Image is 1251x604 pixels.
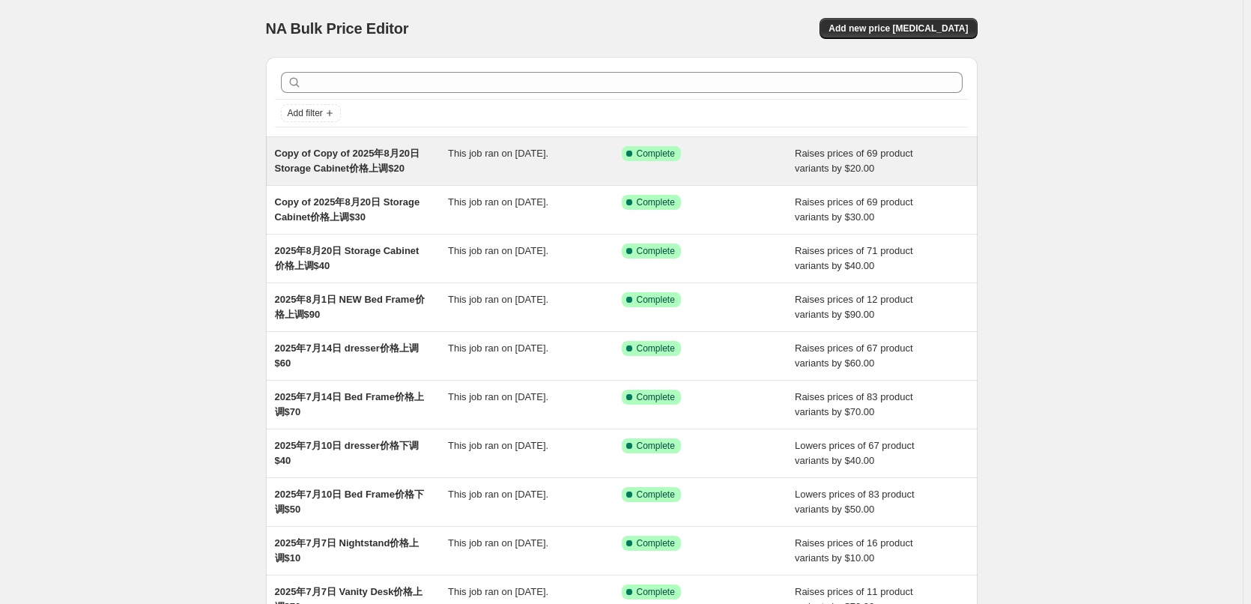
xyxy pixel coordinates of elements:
[637,294,675,306] span: Complete
[448,245,548,256] span: This job ran on [DATE].
[637,148,675,160] span: Complete
[275,489,424,515] span: 2025年7月10日 Bed Frame价格下调$50
[275,342,419,369] span: 2025年7月14日 dresser价格上调$60
[288,107,323,119] span: Add filter
[448,440,548,451] span: This job ran on [DATE].
[795,537,913,564] span: Raises prices of 16 product variants by $10.00
[275,440,419,466] span: 2025年7月10日 dresser价格下调$40
[795,440,915,466] span: Lowers prices of 67 product variants by $40.00
[448,586,548,597] span: This job ran on [DATE].
[637,342,675,354] span: Complete
[637,489,675,501] span: Complete
[281,104,341,122] button: Add filter
[795,245,913,271] span: Raises prices of 71 product variants by $40.00
[275,148,420,174] span: Copy of Copy of 2025年8月20日 Storage Cabinet价格上调$20
[448,342,548,354] span: This job ran on [DATE].
[448,294,548,305] span: This job ran on [DATE].
[795,196,913,223] span: Raises prices of 69 product variants by $30.00
[448,148,548,159] span: This job ran on [DATE].
[795,342,913,369] span: Raises prices of 67 product variants by $60.00
[275,245,419,271] span: 2025年8月20日 Storage Cabinet价格上调$40
[637,196,675,208] span: Complete
[637,391,675,403] span: Complete
[795,294,913,320] span: Raises prices of 12 product variants by $90.00
[275,537,419,564] span: 2025年7月7日 Nightstand价格上调$10
[448,489,548,500] span: This job ran on [DATE].
[795,148,913,174] span: Raises prices of 69 product variants by $20.00
[448,537,548,549] span: This job ran on [DATE].
[829,22,968,34] span: Add new price [MEDICAL_DATA]
[448,196,548,208] span: This job ran on [DATE].
[275,391,424,417] span: 2025年7月14日 Bed Frame价格上调$70
[637,440,675,452] span: Complete
[448,391,548,402] span: This job ran on [DATE].
[795,489,915,515] span: Lowers prices of 83 product variants by $50.00
[795,391,913,417] span: Raises prices of 83 product variants by $70.00
[637,586,675,598] span: Complete
[266,20,409,37] span: NA Bulk Price Editor
[637,245,675,257] span: Complete
[275,196,420,223] span: Copy of 2025年8月20日 Storage Cabinet价格上调$30
[637,537,675,549] span: Complete
[275,294,425,320] span: 2025年8月1日 NEW Bed Frame价格上调$90
[820,18,977,39] button: Add new price [MEDICAL_DATA]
